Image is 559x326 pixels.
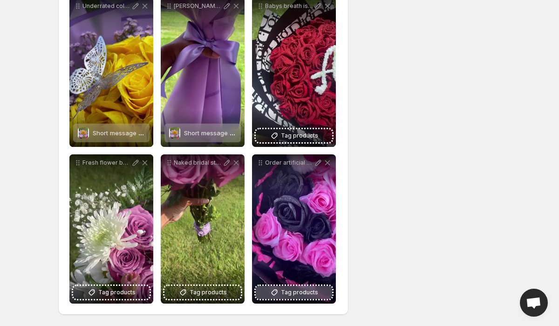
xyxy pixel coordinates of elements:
[73,286,150,299] button: Tag products
[69,154,153,304] div: Fresh flower bouquets are always available Please message to inquire Message ahmasfloras for cust...
[98,288,136,297] span: Tag products
[174,2,222,10] p: [PERSON_NAME] season is off to a great start Request this 3D wrapping style to further enhance th...
[82,2,131,10] p: Underrated color combo Order babys breath bouquets in your favorite colors with any number initia...
[190,288,227,297] span: Tag products
[265,159,314,166] p: Order artificial roses for a budget friendly option that lasts forever Get yours [DATE] when you ...
[252,154,336,304] div: Order artificial roses for a budget friendly option that lasts forever Get yours [DATE] when you ...
[174,159,222,166] p: Naked bridal style mixed bouquet Would you pay 65 for this for your wedding Message ahmasfloras f...
[265,2,314,10] p: Babys breath is a must Follow ahmasfloras for more custom bouquets and arrangements for any occas...
[164,286,241,299] button: Tag products
[281,131,318,140] span: Tag products
[256,286,332,299] button: Tag products
[184,129,329,137] span: Short message baby's breath glitter rose bouquet
[520,289,548,317] a: Open chat
[281,288,318,297] span: Tag products
[161,154,245,304] div: Naked bridal style mixed bouquet Would you pay 65 for this for your wedding Message ahmasfloras f...
[93,129,238,137] span: Short message baby's breath glitter rose bouquet
[82,159,131,166] p: Fresh flower bouquets are always available Please message to inquire Message ahmasfloras for cust...
[256,129,332,142] button: Tag products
